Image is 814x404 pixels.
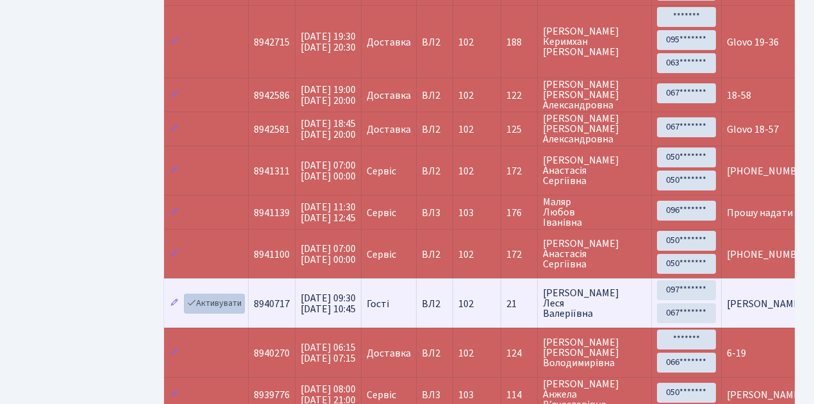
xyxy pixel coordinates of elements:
span: ВЛ2 [422,348,447,358]
span: [PERSON_NAME] Анастасія Сергіївна [543,239,646,269]
span: [PERSON_NAME] [PERSON_NAME] Александровна [543,114,646,144]
span: [PERSON_NAME] [727,388,803,402]
span: Доставка [367,124,411,135]
span: ВЛ2 [422,124,447,135]
span: 8939776 [254,388,290,402]
span: [PERSON_NAME] Леся Валеріївна [543,288,646,319]
span: [PERSON_NAME] [PERSON_NAME] Александровна [543,80,646,110]
span: Сервіс [367,166,396,176]
span: 102 [458,248,474,262]
span: 8941100 [254,248,290,262]
span: ВЛ3 [422,390,447,400]
span: Гості [367,299,389,309]
span: [DATE] 07:00 [DATE] 00:00 [301,158,356,183]
span: 8942581 [254,122,290,137]
span: [DATE] 19:00 [DATE] 20:00 [301,83,356,108]
span: Сервіс [367,208,396,218]
span: Glovo 18-57 [727,122,779,137]
span: ВЛ2 [422,166,447,176]
span: ВЛ2 [422,90,447,101]
span: Доставка [367,90,411,101]
span: Маляр Любов Іванівна [543,197,646,228]
span: 8941311 [254,164,290,178]
span: [DATE] 07:00 [DATE] 00:00 [301,242,356,267]
span: 18-58 [727,88,751,103]
span: [DATE] 18:45 [DATE] 20:00 [301,117,356,142]
span: ВЛ2 [422,37,447,47]
span: 21 [506,299,532,309]
span: 102 [458,88,474,103]
span: [DATE] 06:15 [DATE] 07:15 [301,341,356,366]
span: [DATE] 09:30 [DATE] 10:45 [301,291,356,316]
span: [PERSON_NAME] Керимхан [PERSON_NAME] [543,26,646,57]
span: 103 [458,206,474,220]
span: 172 [506,249,532,260]
span: 102 [458,297,474,311]
span: 125 [506,124,532,135]
span: Сервіс [367,249,396,260]
span: 176 [506,208,532,218]
a: Активувати [184,294,245,314]
span: 8941139 [254,206,290,220]
span: Доставка [367,37,411,47]
span: 102 [458,122,474,137]
span: 8940717 [254,297,290,311]
span: 8942586 [254,88,290,103]
span: Сервіс [367,390,396,400]
span: [DATE] 11:30 [DATE] 12:45 [301,200,356,225]
span: 102 [458,346,474,360]
span: 8942715 [254,35,290,49]
span: 122 [506,90,532,101]
span: ВЛ2 [422,249,447,260]
span: [PERSON_NAME] Анастасія Сергіївна [543,155,646,186]
span: 6-19 [727,346,746,360]
span: 172 [506,166,532,176]
span: 188 [506,37,532,47]
span: ВЛ2 [422,299,447,309]
span: Доставка [367,348,411,358]
span: [PERSON_NAME] [PERSON_NAME] Володимирівна [543,337,646,368]
span: 102 [458,35,474,49]
span: 114 [506,390,532,400]
span: 102 [458,164,474,178]
span: 103 [458,388,474,402]
span: Glovo 19-36 [727,35,779,49]
span: 8940270 [254,346,290,360]
span: 124 [506,348,532,358]
span: [DATE] 19:30 [DATE] 20:30 [301,29,356,55]
span: ВЛ3 [422,208,447,218]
